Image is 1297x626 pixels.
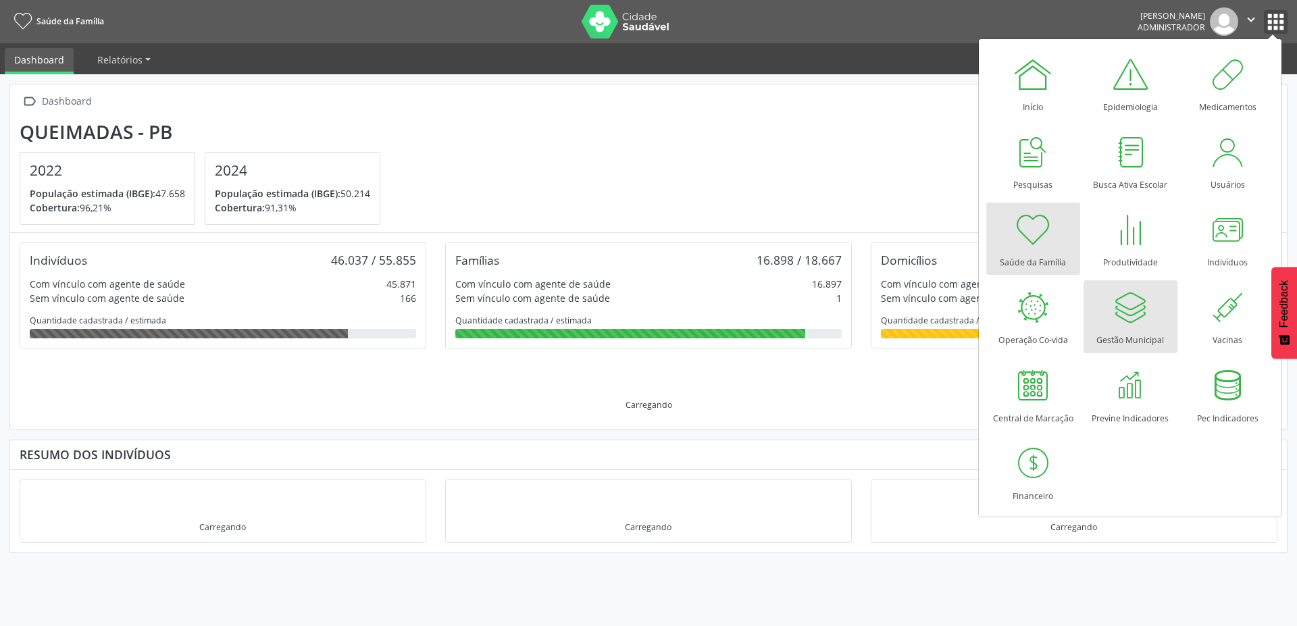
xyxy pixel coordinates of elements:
button: apps [1264,10,1288,34]
div: Carregando [625,521,671,533]
span: Relatórios [97,53,143,66]
a: Dashboard [5,48,74,74]
div: 166 [400,291,416,305]
div: Quantidade cadastrada / estimada [881,315,1267,326]
i:  [1244,12,1258,27]
a: Medicamentos [1181,47,1275,120]
div: 1 [836,291,842,305]
h4: 2024 [215,162,370,179]
a: Início [986,47,1080,120]
a:  Dashboard [20,92,94,111]
i:  [20,92,39,111]
a: Usuários [1181,125,1275,197]
a: Pesquisas [986,125,1080,197]
div: [PERSON_NAME] [1138,10,1205,22]
p: 50.214 [215,186,370,201]
div: 16.898 / 18.667 [757,253,842,267]
div: Indivíduos [30,253,87,267]
a: Vacinas [1181,280,1275,353]
div: Sem vínculo com agente de saúde [881,291,1036,305]
div: Queimadas - PB [20,121,390,143]
div: 45.871 [386,277,416,291]
button: Feedback - Mostrar pesquisa [1271,267,1297,359]
div: Carregando [626,399,672,411]
a: Gestão Municipal [1084,280,1177,353]
a: Pec Indicadores [1181,359,1275,431]
div: Carregando [199,521,246,533]
a: Indivíduos [1181,203,1275,275]
div: Sem vínculo com agente de saúde [455,291,610,305]
a: Previne Indicadores [1084,359,1177,431]
div: 46.037 / 55.855 [331,253,416,267]
span: Cobertura: [215,201,265,214]
span: Administrador [1138,22,1205,33]
p: 47.658 [30,186,185,201]
div: Dashboard [39,92,94,111]
a: Operação Co-vida [986,280,1080,353]
a: Saúde da Família [986,203,1080,275]
a: Saúde da Família [9,10,104,32]
div: 16.897 [812,277,842,291]
div: Quantidade cadastrada / estimada [455,315,842,326]
div: Famílias [455,253,499,267]
span: População estimada (IBGE): [215,187,340,200]
button:  [1238,7,1264,36]
div: Com vínculo com agente de saúde [881,277,1036,291]
h4: 2022 [30,162,185,179]
span: População estimada (IBGE): [30,187,155,200]
a: Relatórios [88,48,160,72]
span: Feedback [1278,280,1290,328]
a: Epidemiologia [1084,47,1177,120]
div: Resumo dos indivíduos [20,447,1277,462]
div: Sem vínculo com agente de saúde [30,291,184,305]
a: Financeiro [986,436,1080,508]
p: 91,31% [215,201,370,215]
a: Central de Marcação [986,359,1080,431]
div: Quantidade cadastrada / estimada [30,315,416,326]
a: Busca Ativa Escolar [1084,125,1177,197]
a: Produtividade [1084,203,1177,275]
div: Carregando [1050,521,1097,533]
span: Cobertura: [30,201,80,214]
img: img [1210,7,1238,36]
div: Com vínculo com agente de saúde [30,277,185,291]
p: 96,21% [30,201,185,215]
div: Domicílios [881,253,937,267]
span: Saúde da Família [36,16,104,27]
div: Com vínculo com agente de saúde [455,277,611,291]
